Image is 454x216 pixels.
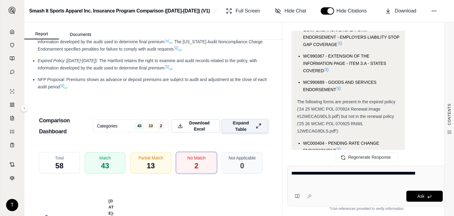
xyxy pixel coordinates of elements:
a: Contract Analysis [4,158,20,171]
span: Partial Match [138,155,163,161]
span: Regenerate Response [348,155,391,160]
span: NFP Proposal [38,77,64,82]
span: : The Hartford retains the right to examine and audit records related to the policy, with informa... [38,58,257,70]
span: 58 [55,161,63,171]
button: Download [383,5,419,17]
span: Not Applicable [229,155,256,161]
button: Expand Table [222,119,269,133]
span: 43 [101,161,109,171]
span: Categories [97,123,118,129]
span: The following forms are present in the expired policy ('24 25 WCMC POL 070924 Renewal Image #12WE... [297,99,395,133]
span: WC990689 - GOODS AND SERVICES ENDORSEMENT [303,80,377,92]
a: Single Policy [4,85,20,97]
span: Download Excel [185,120,213,132]
span: WC990367 - EXTENSION OF THE INFORMATION PAGE - ITEM 3.A - STATES COVERED [303,54,386,73]
button: Full Screen [224,5,263,17]
h3: Comparison Dashboard [39,115,93,137]
button: Regenerate Response [336,152,398,162]
span: No Match [187,155,206,161]
a: Documents Vault [4,39,20,51]
span: WC990358B - AMENDMENT TO WORKERS COMPENSATION BROAD FORM ENDORSEMENT - EMPLOYERS LIABILITY STOP G... [303,20,399,47]
span: Total [55,155,64,161]
a: Home [4,26,20,38]
button: Categories43132 [93,120,169,133]
h2: Smash It Sports Apparel Inc. Insurance Program Comparison ([DATE]-[DATE]) (V1) [29,5,210,16]
img: Expand sidebar [9,7,16,14]
button: Expand sidebar [6,4,18,16]
button: Hide Chat [272,5,309,17]
a: Coverage Table [4,139,20,151]
span: 0 [240,161,244,171]
span: 2 [158,122,165,130]
span: 2 [194,161,198,171]
a: Prompt Library [4,52,20,65]
span: WC000404 - PENDING RATE CHANGE ENDORSEMENT [303,141,379,153]
span: 13 [147,161,155,171]
span: Expand Table [229,120,254,133]
button: Ask [406,191,443,202]
span: : Premiums shown as advance or deposit premiums are subject to audit and adjustment at the close ... [38,77,267,89]
span: Download [395,7,416,15]
span: . [181,47,182,51]
span: . [172,66,173,70]
span: Full Screen [236,7,260,15]
span: CONTENTS [447,104,452,125]
span: 13 [146,122,155,130]
a: Chat [4,66,20,78]
a: Claim Coverage [4,112,20,124]
a: Custom Report [4,126,20,138]
span: . The [US_STATE] Audit Noncompliance Charge Endorsement specifies penalties for failure to comply... [38,39,263,51]
span: Hide Chat [285,7,306,15]
a: Legal Search Engine [4,172,20,184]
span: Hide Citations [336,7,370,15]
span: 43 [135,122,144,130]
span: Match [99,155,111,161]
button: Expand sidebar [21,104,28,112]
span: Expired Policy ([DATE]-[DATE]) [38,58,97,63]
div: T [6,199,18,211]
button: Documents [59,30,102,39]
div: *Use references provided to verify information. [287,206,447,211]
button: Download Excel [171,119,220,133]
span: Ask [417,194,424,199]
a: Policy Comparisons [4,99,20,111]
button: Report [24,29,59,39]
